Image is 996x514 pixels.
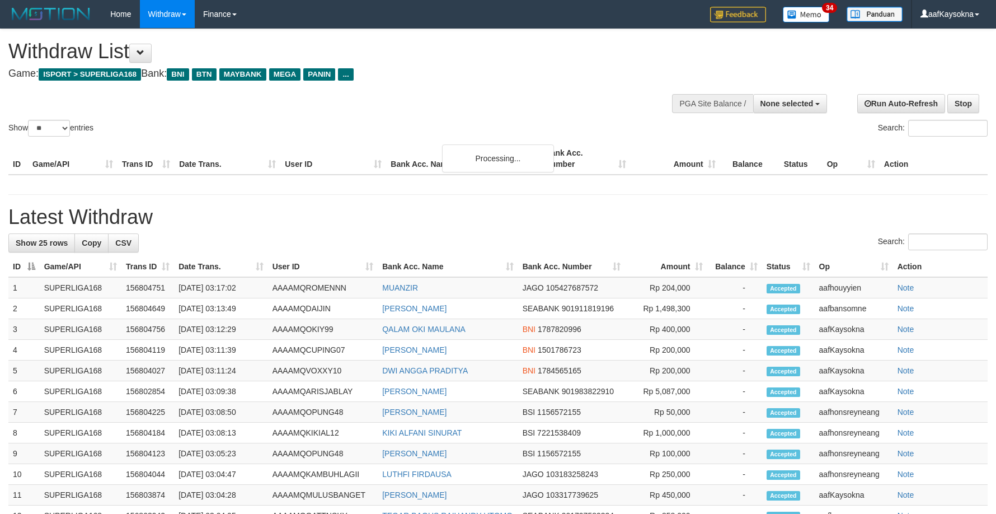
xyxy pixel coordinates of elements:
td: [DATE] 03:11:39 [174,340,267,361]
select: Showentries [28,120,70,137]
a: Note [898,408,914,417]
input: Search: [908,233,988,250]
td: 6 [8,381,40,402]
th: User ID: activate to sort column ascending [268,256,378,277]
a: Note [898,470,914,479]
span: Copy [82,239,101,247]
a: Note [898,449,914,458]
td: 156804044 [121,464,174,485]
td: 156802854 [121,381,174,402]
th: Op: activate to sort column ascending [815,256,893,277]
a: LUTHFI FIRDAUSA [382,470,452,479]
td: 156803874 [121,485,174,506]
span: Copy 1784565165 to clipboard [538,366,581,375]
a: CSV [108,233,139,253]
td: 156804756 [121,319,174,340]
img: MOTION_logo.png [8,6,93,22]
td: SUPERLIGA168 [40,277,121,298]
td: SUPERLIGA168 [40,381,121,402]
th: Bank Acc. Name [386,143,541,175]
a: [PERSON_NAME] [382,449,447,458]
span: SEABANK [523,304,560,313]
td: 156804123 [121,443,174,464]
label: Search: [878,233,988,250]
th: Bank Acc. Name: activate to sort column ascending [378,256,518,277]
td: aafKaysokna [815,319,893,340]
span: Accepted [767,450,800,459]
img: Button%20Memo.svg [783,7,830,22]
td: SUPERLIGA168 [40,298,121,319]
td: AAAAMQKIKIAL12 [268,423,378,443]
td: Rp 250,000 [625,464,707,485]
td: aafhonsreyneang [815,402,893,423]
td: Rp 50,000 [625,402,707,423]
td: Rp 400,000 [625,319,707,340]
a: Show 25 rows [8,233,75,253]
td: aafhonsreyneang [815,423,893,443]
td: 10 [8,464,40,485]
td: SUPERLIGA168 [40,485,121,506]
a: Note [898,387,914,396]
span: Copy 7221538409 to clipboard [537,428,581,437]
span: Accepted [767,491,800,501]
td: AAAAMQOKIY99 [268,319,378,340]
td: SUPERLIGA168 [40,423,121,443]
span: Accepted [767,408,800,418]
td: 2 [8,298,40,319]
a: QALAM OKI MAULANA [382,325,466,334]
a: Note [898,428,914,437]
td: - [707,361,762,381]
th: Bank Acc. Number [541,143,630,175]
a: DWI ANGGA PRADITYA [382,366,468,375]
td: - [707,464,762,485]
td: Rp 200,000 [625,340,707,361]
th: User ID [280,143,386,175]
span: Accepted [767,470,800,480]
a: Note [898,325,914,334]
td: SUPERLIGA168 [40,402,121,423]
h1: Withdraw List [8,40,653,63]
span: Accepted [767,325,800,335]
th: Balance: activate to sort column ascending [707,256,762,277]
span: Show 25 rows [16,239,68,247]
td: aafKaysokna [815,340,893,361]
a: Stop [947,94,979,113]
td: [DATE] 03:08:13 [174,423,267,443]
span: Copy 1156572155 to clipboard [537,449,581,458]
td: aafhonsreyneang [815,443,893,464]
td: 1 [8,277,40,298]
th: Game/API [28,143,118,175]
td: aafhouyyien [815,277,893,298]
td: 8 [8,423,40,443]
a: Note [898,366,914,375]
a: [PERSON_NAME] [382,490,447,499]
label: Show entries [8,120,93,137]
th: Status [779,143,823,175]
td: - [707,319,762,340]
td: AAAAMQOPUNG48 [268,402,378,423]
td: SUPERLIGA168 [40,443,121,464]
td: aafKaysokna [815,361,893,381]
th: Balance [720,143,779,175]
a: Note [898,345,914,354]
td: [DATE] 03:04:28 [174,485,267,506]
span: PANIN [303,68,335,81]
span: 34 [822,3,837,13]
span: Accepted [767,284,800,293]
td: [DATE] 03:09:38 [174,381,267,402]
td: 156804649 [121,298,174,319]
td: [DATE] 03:13:49 [174,298,267,319]
span: BTN [192,68,217,81]
span: BSI [523,428,535,437]
label: Search: [878,120,988,137]
a: KIKI ALFANI SINURAT [382,428,462,437]
td: AAAAMQMULUSBANGET [268,485,378,506]
span: Copy 1156572155 to clipboard [537,408,581,417]
td: 11 [8,485,40,506]
td: aafbansomne [815,298,893,319]
span: JAGO [523,283,544,292]
td: Rp 450,000 [625,485,707,506]
td: Rp 100,000 [625,443,707,464]
td: - [707,340,762,361]
span: Accepted [767,387,800,397]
